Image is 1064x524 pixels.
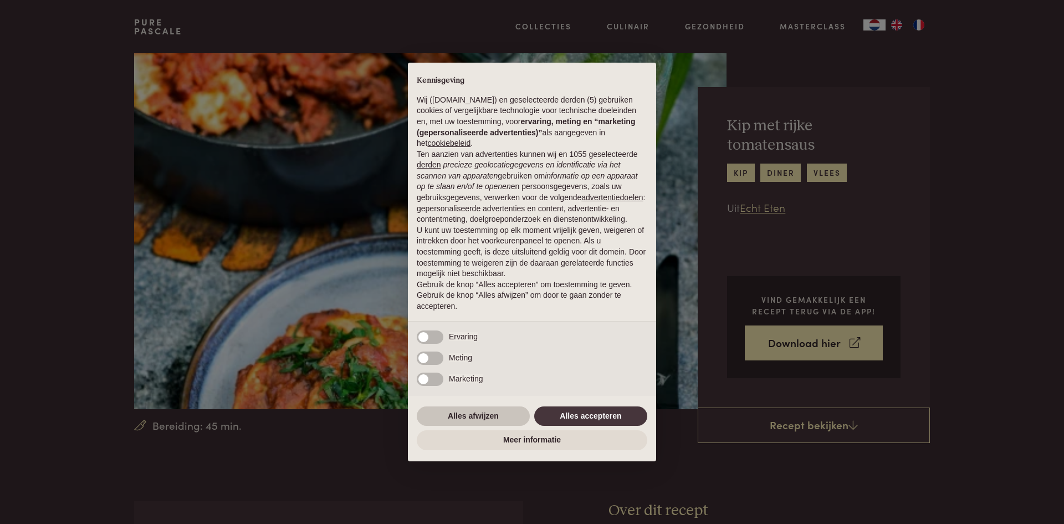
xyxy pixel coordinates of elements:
[417,171,638,191] em: informatie op een apparaat op te slaan en/of te openen
[581,192,643,204] button: advertentiedoelen
[449,353,472,362] span: Meting
[417,76,647,86] h2: Kennisgeving
[417,95,647,149] p: Wij ([DOMAIN_NAME]) en geselecteerde derden (5) gebruiken cookies of vergelijkbare technologie vo...
[417,406,530,426] button: Alles afwijzen
[449,374,483,383] span: Marketing
[427,139,470,147] a: cookiebeleid
[417,279,647,312] p: Gebruik de knop “Alles accepteren” om toestemming te geven. Gebruik de knop “Alles afwijzen” om d...
[417,160,620,180] em: precieze geolocatiegegevens en identificatie via het scannen van apparaten
[534,406,647,426] button: Alles accepteren
[417,430,647,450] button: Meer informatie
[417,160,441,171] button: derden
[449,332,478,341] span: Ervaring
[417,225,647,279] p: U kunt uw toestemming op elk moment vrijelijk geven, weigeren of intrekken door het voorkeurenpan...
[417,117,635,137] strong: ervaring, meting en “marketing (gepersonaliseerde advertenties)”
[417,149,647,225] p: Ten aanzien van advertenties kunnen wij en 1055 geselecteerde gebruiken om en persoonsgegevens, z...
